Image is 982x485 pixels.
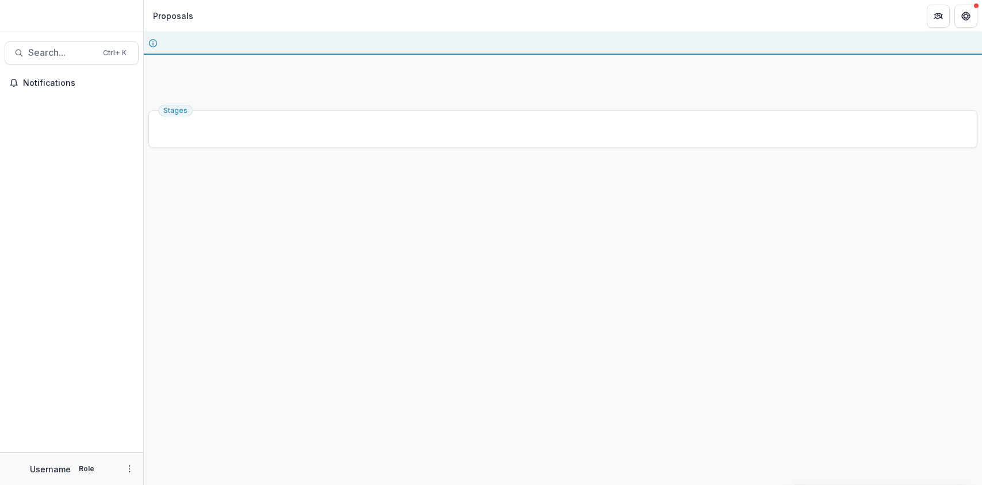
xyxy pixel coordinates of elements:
span: Search... [28,47,96,58]
p: Username [30,463,71,475]
button: Notifications [5,74,139,92]
div: Proposals [153,10,193,22]
button: Search... [5,41,139,65]
button: More [123,462,136,476]
nav: breadcrumb [148,7,198,24]
span: Stages [163,107,188,115]
span: Notifications [23,78,134,88]
button: Partners [927,5,950,28]
button: Get Help [954,5,977,28]
p: Role [75,464,98,474]
div: Ctrl + K [101,47,129,59]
